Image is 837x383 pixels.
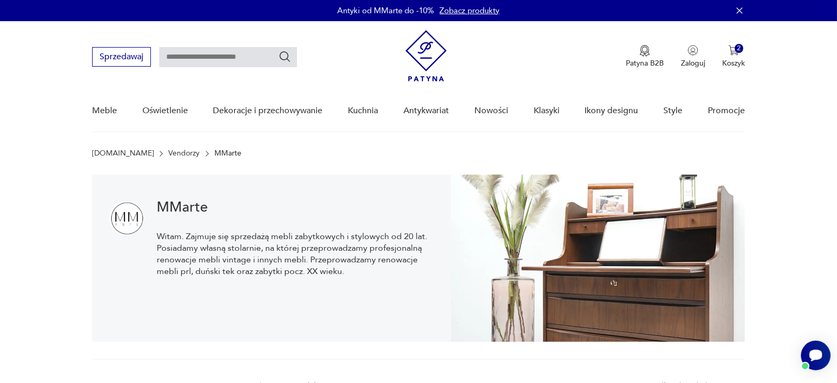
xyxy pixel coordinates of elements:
p: MMarte [214,149,241,158]
a: Meble [92,90,117,131]
img: Ikona koszyka [728,45,739,56]
a: Vendorzy [168,149,200,158]
a: Oświetlenie [142,90,188,131]
a: Antykwariat [403,90,449,131]
div: 2 [735,44,744,53]
button: Szukaj [278,50,291,63]
button: Patyna B2B [626,45,664,68]
a: Dekoracje i przechowywanie [213,90,323,131]
a: Sprzedawaj [92,54,151,61]
img: Ikonka użytkownika [688,45,698,56]
p: Patyna B2B [626,58,664,68]
button: Sprzedawaj [92,47,151,67]
img: Ikona medalu [640,45,650,57]
h1: MMarte [157,201,434,214]
a: Promocje [708,90,745,131]
button: Zaloguj [681,45,705,68]
a: Ikony designu [584,90,638,131]
a: Ikona medaluPatyna B2B [626,45,664,68]
a: Kuchnia [348,90,378,131]
p: Zaloguj [681,58,705,68]
img: MMarte [451,175,745,342]
img: MMarte [109,201,144,236]
p: Koszyk [722,58,745,68]
img: Patyna - sklep z meblami i dekoracjami vintage [406,30,447,81]
p: Witam. Zajmuje się sprzedażą mebli zabytkowych i stylowych od 20 lat. Posiadamy własną stolarnie,... [157,231,434,277]
button: 2Koszyk [722,45,745,68]
a: Style [663,90,682,131]
a: Klasyki [534,90,560,131]
iframe: Smartsupp widget button [801,341,831,370]
p: Antyki od MMarte do -10% [338,5,435,16]
a: [DOMAIN_NAME] [92,149,154,158]
a: Zobacz produkty [440,5,500,16]
a: Nowości [474,90,508,131]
